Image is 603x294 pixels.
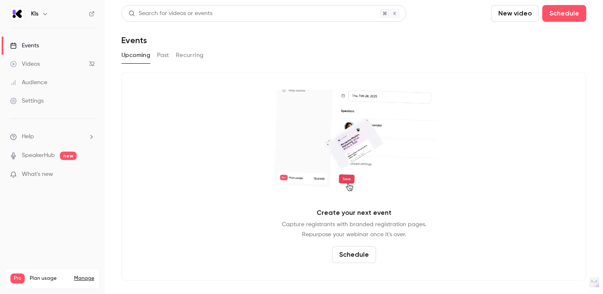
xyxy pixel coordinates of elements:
[129,9,212,18] div: Search for videos or events
[85,171,95,178] iframe: Noticeable Trigger
[157,49,169,62] button: Past
[176,49,204,62] button: Recurring
[542,5,586,22] button: Schedule
[121,35,147,45] h1: Events
[60,152,77,160] span: new
[10,97,44,105] div: Settings
[10,41,39,50] div: Events
[74,275,94,282] a: Manage
[121,49,150,62] button: Upcoming
[10,132,95,141] li: help-dropdown-opener
[22,170,53,179] span: What's new
[10,7,24,21] img: Kls
[282,219,426,240] p: Capture registrants with branded registration pages. Repurpose your webinar once it's over.
[10,60,40,68] div: Videos
[22,151,55,160] a: SpeakerHub
[31,10,39,18] h6: Kls
[317,208,392,218] p: Create your next event
[332,246,376,263] button: Schedule
[30,275,69,282] span: Plan usage
[22,132,34,141] span: Help
[10,78,47,87] div: Audience
[491,5,539,22] button: New video
[10,273,25,284] span: Pro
